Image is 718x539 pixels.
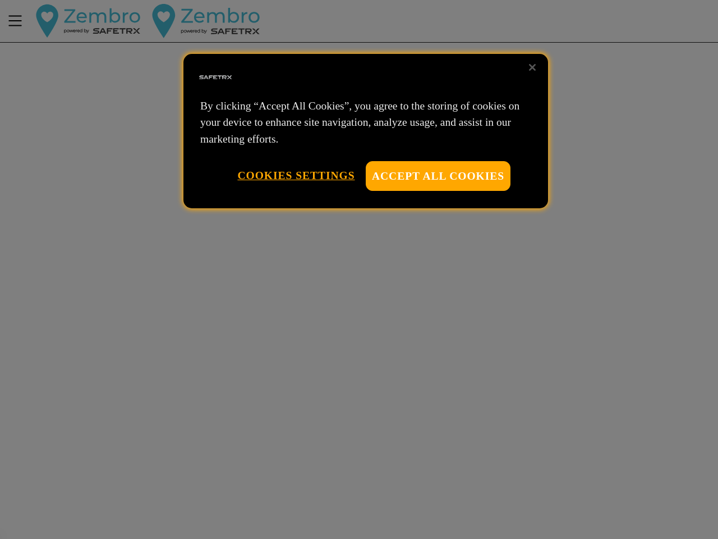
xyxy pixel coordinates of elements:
div: Privacy [183,54,548,208]
button: Close [520,55,545,80]
button: Accept All Cookies [366,161,510,191]
img: Safe Tracks [197,60,233,95]
p: By clicking “Accept All Cookies”, you agree to the storing of cookies on your device to enhance s... [200,98,531,147]
button: Cookies Settings [237,161,355,190]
